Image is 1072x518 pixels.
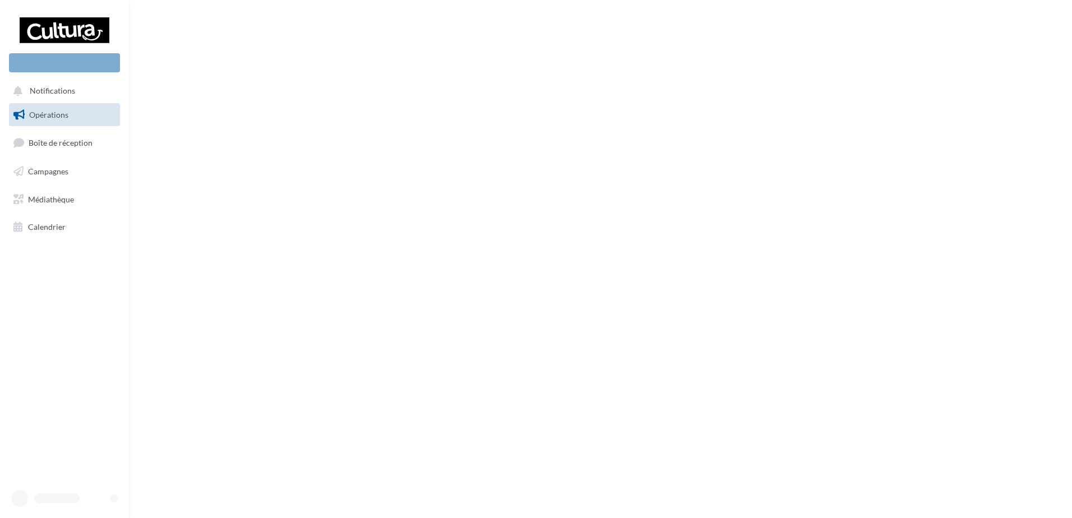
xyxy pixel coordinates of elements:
div: Nouvelle campagne [9,53,120,72]
span: Campagnes [28,166,68,176]
a: Médiathèque [7,188,122,211]
a: Calendrier [7,215,122,239]
span: Opérations [29,110,68,119]
a: Boîte de réception [7,131,122,155]
a: Campagnes [7,160,122,183]
span: Notifications [30,86,75,96]
a: Opérations [7,103,122,127]
span: Médiathèque [28,194,74,203]
span: Calendrier [28,222,66,232]
span: Boîte de réception [29,138,93,147]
